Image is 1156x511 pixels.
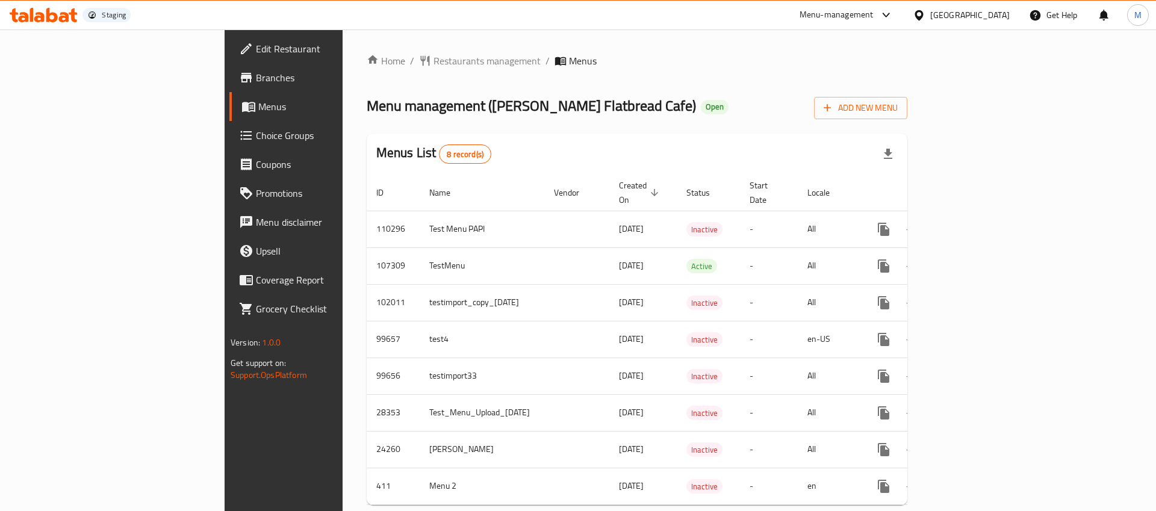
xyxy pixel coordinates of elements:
span: Version: [231,335,260,350]
button: more [869,325,898,354]
span: Branches [256,70,408,85]
span: Coupons [256,157,408,172]
span: Menu management ( [PERSON_NAME] Flatbread Cafe ) [367,92,696,119]
td: All [798,431,860,468]
span: Start Date [750,178,783,207]
span: [DATE] [619,221,644,237]
a: Coupons [229,150,418,179]
td: - [740,431,798,468]
span: Choice Groups [256,128,408,143]
span: ID [376,185,399,200]
span: Promotions [256,186,408,200]
div: Inactive [686,369,722,383]
button: more [869,472,898,501]
button: Change Status [898,288,927,317]
span: Name [429,185,466,200]
span: Menus [258,99,408,114]
td: - [740,468,798,504]
a: Menu disclaimer [229,208,418,237]
span: Coverage Report [256,273,408,287]
td: - [740,358,798,394]
td: testimport33 [420,358,544,394]
span: Inactive [686,296,722,310]
td: - [740,211,798,247]
span: Menus [569,54,597,68]
a: Coverage Report [229,265,418,294]
span: Inactive [686,370,722,383]
span: [DATE] [619,294,644,310]
td: test4 [420,321,544,358]
td: en-US [798,321,860,358]
span: 1.0.0 [262,335,281,350]
span: Active [686,259,717,273]
td: Test_Menu_Upload_[DATE] [420,394,544,431]
nav: breadcrumb [367,54,907,68]
button: Add New Menu [814,97,907,119]
button: Change Status [898,325,927,354]
span: Upsell [256,244,408,258]
button: more [869,398,898,427]
span: Created On [619,178,662,207]
div: Menu-management [800,8,874,22]
span: Add New Menu [824,101,898,116]
a: Restaurants management [419,54,541,68]
td: TestMenu [420,247,544,284]
span: Edit Restaurant [256,42,408,56]
a: Branches [229,63,418,92]
td: All [798,394,860,431]
a: Edit Restaurant [229,34,418,63]
div: Total records count [439,144,491,164]
button: Change Status [898,435,927,464]
button: Change Status [898,398,927,427]
span: [DATE] [619,478,644,494]
span: Inactive [686,480,722,494]
span: Menu disclaimer [256,215,408,229]
td: [PERSON_NAME] [420,431,544,468]
a: Grocery Checklist [229,294,418,323]
button: more [869,288,898,317]
button: Change Status [898,252,927,280]
table: enhanced table [367,175,995,505]
span: Status [686,185,726,200]
h2: Menus List [376,144,491,164]
span: [DATE] [619,368,644,383]
div: Inactive [686,222,722,237]
div: Inactive [686,442,722,457]
td: All [798,358,860,394]
button: Change Status [898,215,927,244]
button: Change Status [898,472,927,501]
td: Test Menu PAPI [420,211,544,247]
div: [GEOGRAPHIC_DATA] [930,8,1010,22]
td: All [798,211,860,247]
span: 8 record(s) [440,149,491,160]
div: Staging [102,10,126,20]
td: Menu 2 [420,468,544,504]
span: Inactive [686,223,722,237]
button: more [869,215,898,244]
span: M [1134,8,1142,22]
a: Upsell [229,237,418,265]
span: [DATE] [619,258,644,273]
td: - [740,321,798,358]
button: Change Status [898,362,927,391]
td: - [740,247,798,284]
td: - [740,284,798,321]
td: en [798,468,860,504]
span: [DATE] [619,441,644,457]
span: [DATE] [619,331,644,347]
button: more [869,362,898,391]
a: Support.OpsPlatform [231,367,307,383]
span: Inactive [686,406,722,420]
div: Inactive [686,479,722,494]
button: more [869,252,898,280]
td: All [798,284,860,321]
li: / [545,54,550,68]
th: Actions [860,175,995,211]
span: Inactive [686,443,722,457]
span: Vendor [554,185,595,200]
div: Open [701,100,729,114]
td: - [740,394,798,431]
